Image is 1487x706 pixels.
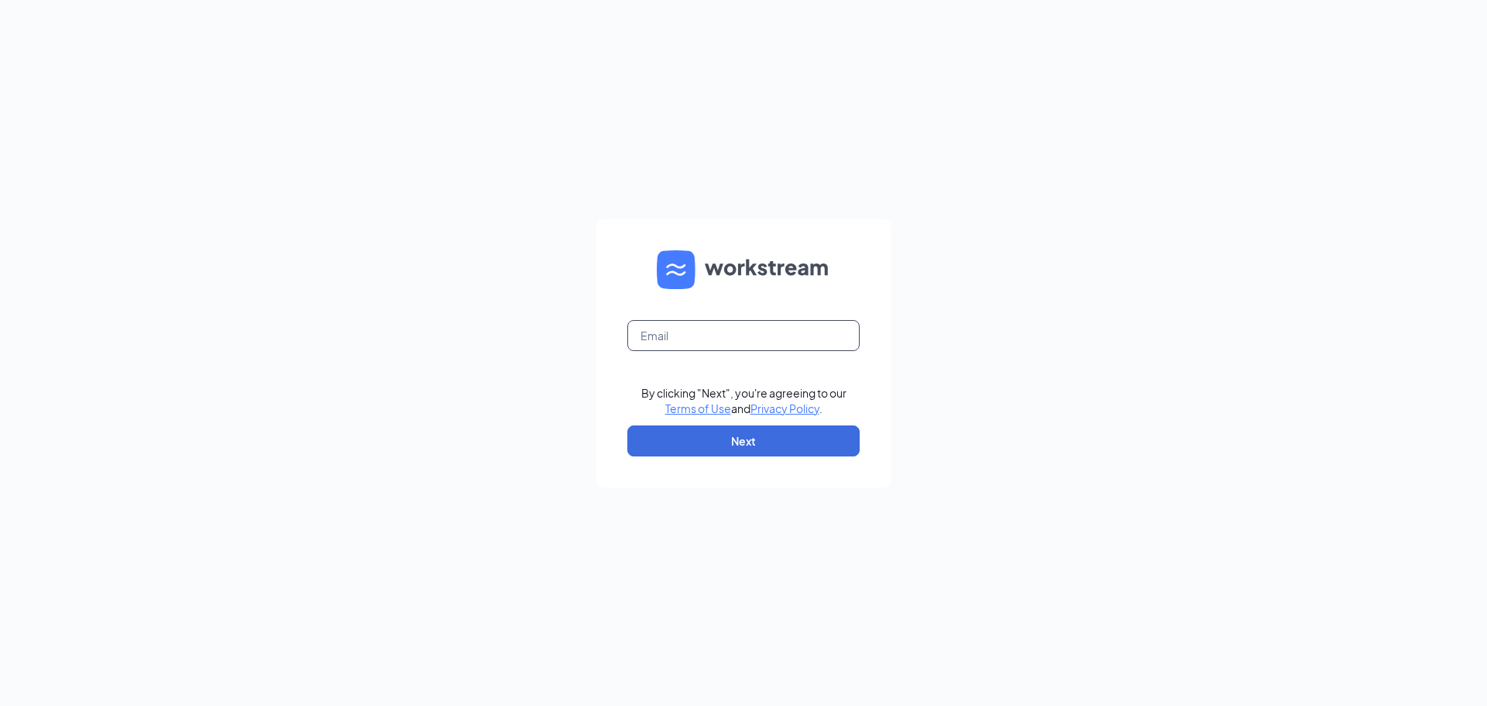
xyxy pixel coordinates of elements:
[657,250,830,289] img: WS logo and Workstream text
[627,320,860,351] input: Email
[750,401,819,415] a: Privacy Policy
[627,425,860,456] button: Next
[641,385,847,416] div: By clicking "Next", you're agreeing to our and .
[665,401,731,415] a: Terms of Use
